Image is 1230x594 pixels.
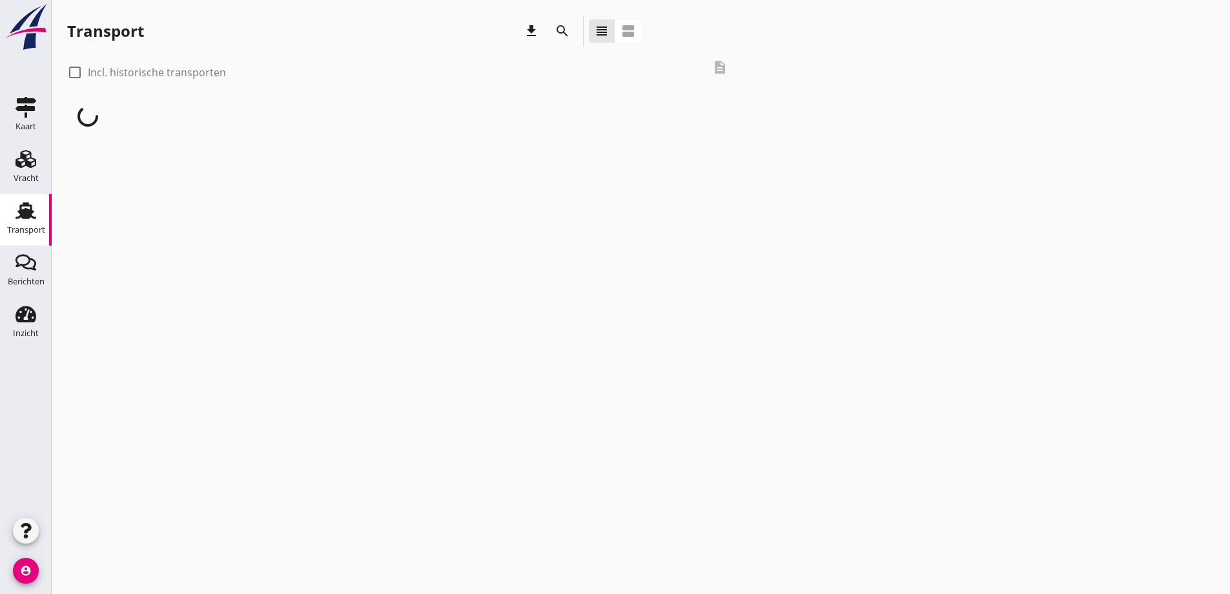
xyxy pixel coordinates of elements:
div: Vracht [14,174,39,182]
div: Berichten [8,277,45,286]
div: Kaart [15,122,36,131]
div: Transport [7,226,45,234]
i: download [524,23,539,39]
i: view_agenda [620,23,636,39]
img: logo-small.a267ee39.svg [3,3,49,51]
i: search [555,23,570,39]
i: view_headline [594,23,610,39]
div: Transport [67,21,144,41]
i: account_circle [13,558,39,584]
div: Inzicht [13,329,39,337]
label: Incl. historische transporten [88,66,226,79]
